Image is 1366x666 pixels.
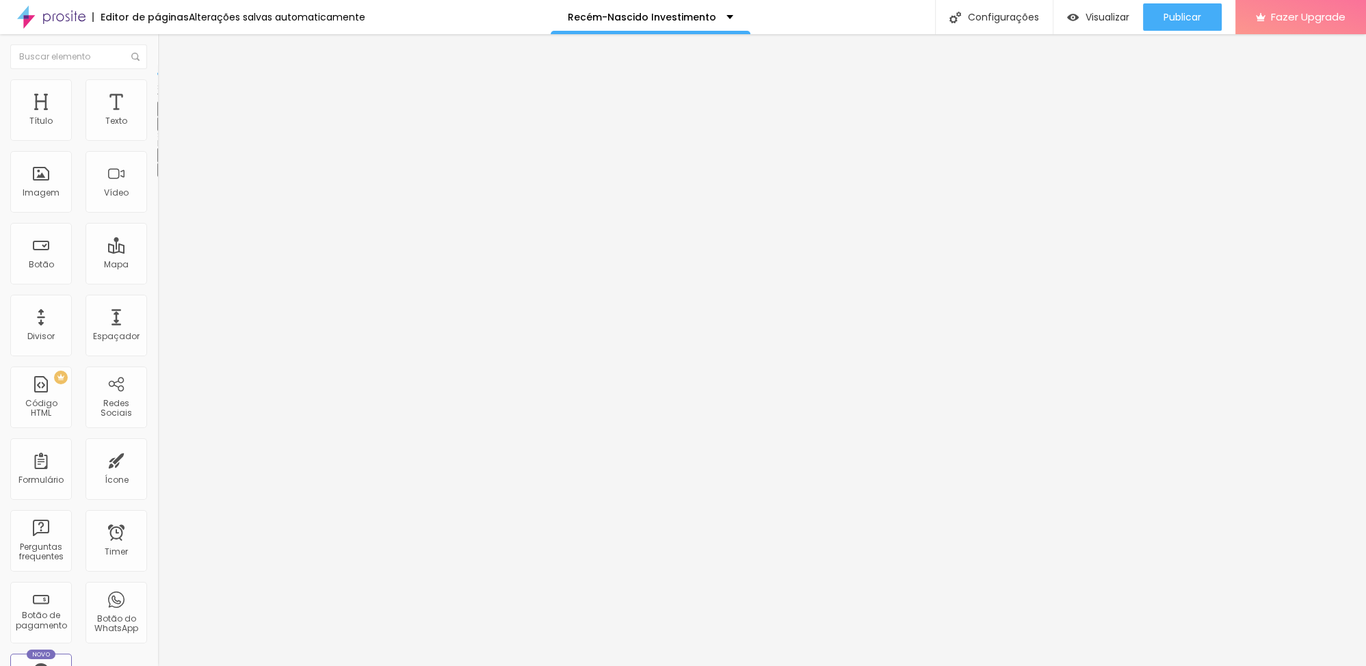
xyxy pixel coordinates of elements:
[14,399,68,418] div: Código HTML
[1164,12,1201,23] span: Publicar
[14,542,68,562] div: Perguntas frequentes
[1053,3,1143,31] button: Visualizar
[29,260,54,269] div: Botão
[105,116,127,126] div: Texto
[29,116,53,126] div: Título
[93,332,140,341] div: Espaçador
[1143,3,1222,31] button: Publicar
[27,650,56,659] div: Novo
[18,475,64,485] div: Formulário
[89,614,143,634] div: Botão do WhatsApp
[92,12,189,22] div: Editor de páginas
[10,44,147,69] input: Buscar elemento
[1086,12,1129,23] span: Visualizar
[14,611,68,630] div: Botão de pagamento
[1271,11,1345,23] span: Fazer Upgrade
[1067,12,1079,23] img: view-1.svg
[23,188,60,198] div: Imagem
[104,260,129,269] div: Mapa
[89,399,143,418] div: Redes Sociais
[105,475,129,485] div: Ícone
[27,332,55,341] div: Divisor
[104,188,129,198] div: Vídeo
[157,34,1366,666] iframe: Editor
[131,53,140,61] img: Icone
[189,12,365,22] div: Alterações salvas automaticamente
[949,12,961,23] img: Icone
[568,12,716,22] p: Recém-Nascido Investimento
[105,547,128,557] div: Timer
